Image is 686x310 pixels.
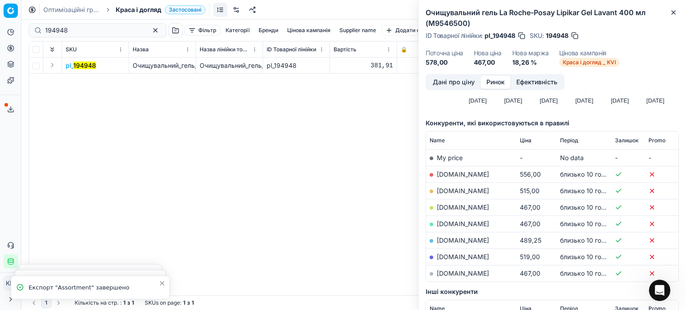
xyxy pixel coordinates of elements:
button: Додати фільтр [381,25,438,36]
button: Close toast [157,278,167,289]
span: ID Товарної лінійки : [426,33,483,39]
strong: 1 [183,299,185,306]
text: [DATE] [468,97,486,104]
text: [DATE] [646,97,664,104]
span: близько 10 годин тому [560,236,629,244]
span: Promo [648,137,665,144]
iframe: Intercom live chat [649,280,670,301]
span: Ціна [520,137,531,144]
strong: 1 [132,299,134,306]
nav: pagination [29,298,64,308]
span: 467,00 [520,220,540,227]
span: Назва лінійки товарів [200,46,250,53]
div: Експорт "Assortment" завершено [29,283,159,292]
button: Go to next page [53,298,64,308]
button: Фільтр [184,25,220,36]
button: Категорії [222,25,253,36]
span: 515,00 [520,187,540,194]
nav: breadcrumb [43,5,205,14]
span: КM [4,277,17,290]
strong: з [127,299,130,306]
button: Ефективність [510,76,563,89]
span: Залишок [615,137,639,144]
span: pl_194948 [485,31,515,40]
span: SKU [66,46,77,53]
span: pl_ [66,61,96,70]
span: 467,00 [520,203,540,211]
span: близько 10 годин тому [560,220,629,227]
h5: Конкуренти, які використовуються в правилі [426,119,679,128]
dt: Поточна ціна [426,50,463,56]
h2: Очищувальний гель La Roche-Posay Lipikar Gel Lavant 400 мл (M9546500) [426,7,679,29]
text: [DATE] [504,97,522,104]
button: КM [4,276,18,290]
span: Вартість [334,46,356,53]
td: No data [556,149,611,166]
a: [DOMAIN_NAME] [437,236,489,244]
dt: Цінова кампанія [559,50,619,56]
span: 🔒 [401,46,407,53]
span: 194948 [546,31,569,40]
a: Оптимізаційні групи [43,5,100,14]
span: Назва [133,46,149,53]
button: Go to previous page [29,298,39,308]
button: Цінова кампанія [284,25,334,36]
text: [DATE] [540,97,558,104]
span: Краса і доглядЗастосовані [116,5,205,14]
span: Очищувальний_гель_La_Roche-Posay_Lipikar_Gel_Lavant_400_мл_(M9546500) [133,62,368,69]
div: Очищувальний_гель_La_Roche-Posay_Lipikar_Gel_Lavant_400_мл_(M9546500) [200,61,259,70]
button: Ринок [481,76,510,89]
span: Краса і догляд [116,5,161,14]
h5: Інші конкуренти [426,287,679,296]
text: [DATE] [611,97,629,104]
a: [DOMAIN_NAME] [437,203,489,211]
input: Пошук по SKU або назві [45,26,143,35]
span: Кількість на стр. [75,299,118,306]
button: 1 [41,298,51,308]
span: близько 10 годин тому [560,253,629,260]
strong: 1 [192,299,194,306]
button: Expand [47,60,58,70]
span: близько 10 годин тому [560,170,629,178]
dt: Нова ціна [474,50,502,56]
span: ID Товарної лінійки [267,46,316,53]
div: 381,91 [334,61,393,70]
button: Дані про ціну [427,76,481,89]
span: близько 10 годин тому [560,269,629,277]
button: Supplier name [336,25,380,36]
span: близько 10 годин тому [560,203,629,211]
span: Застосовані [165,5,205,14]
mark: 194948 [73,62,96,69]
span: Name [430,137,445,144]
button: Expand all [47,44,58,55]
div: : [75,299,134,306]
span: близько 10 годин тому [560,187,629,194]
div: pl_194948 [267,61,326,70]
span: Краса і догляд _ KVI [559,58,619,67]
strong: з [187,299,190,306]
dd: 578,00 [426,58,463,67]
a: [DOMAIN_NAME] [437,269,489,277]
dd: 18,26 % [512,58,549,67]
a: [DOMAIN_NAME] [437,170,489,178]
td: - [645,149,678,166]
span: My price [437,154,463,161]
a: [DOMAIN_NAME] [437,187,489,194]
span: SKU : [530,33,544,39]
span: SKUs on page : [145,299,181,306]
a: [DOMAIN_NAME] [437,220,489,227]
dd: 467,00 [474,58,502,67]
button: Бренди [255,25,282,36]
td: - [611,149,645,166]
a: [DOMAIN_NAME] [437,253,489,260]
span: 519,00 [520,253,540,260]
strong: 1 [123,299,125,306]
span: 467,00 [520,269,540,277]
span: 556,00 [520,170,541,178]
span: 489,25 [520,236,541,244]
dt: Нова маржа [512,50,549,56]
td: - [516,149,556,166]
button: pl_194948 [66,61,96,70]
span: Період [560,137,578,144]
text: [DATE] [575,97,593,104]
